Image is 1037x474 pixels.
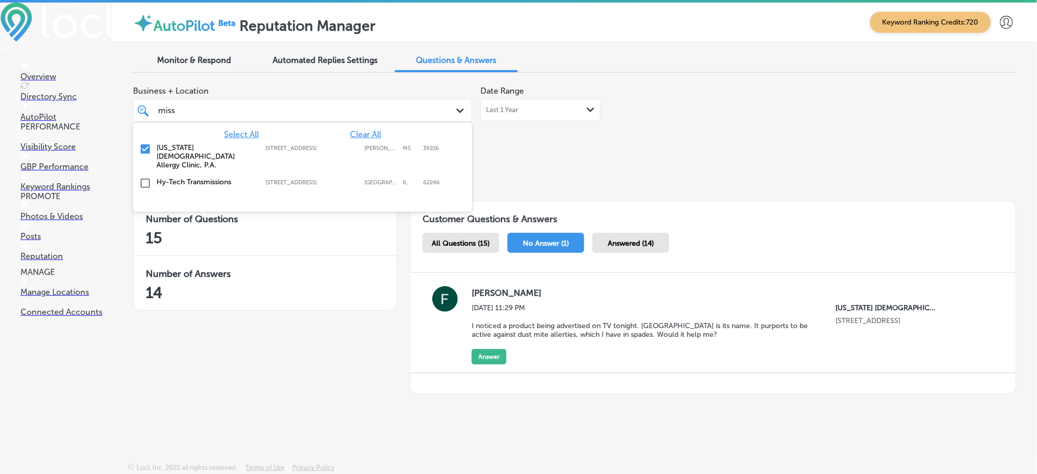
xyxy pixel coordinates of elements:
[133,86,472,96] span: Business + Location
[472,288,991,298] label: [PERSON_NAME]
[20,122,113,132] p: PERFORMANCE
[403,179,418,186] label: IL
[146,229,385,247] h2: 15
[20,172,113,191] a: Keyword Rankings
[472,304,836,312] label: [DATE] 11:29 PM
[137,464,237,471] p: Locl, Inc. 2025 all rights reserved.
[20,191,113,201] p: PROMOTE
[20,277,113,297] a: Manage Locations
[472,349,506,364] button: Answer
[486,106,518,114] span: Last 1 Year
[403,145,418,152] label: MS
[870,12,991,33] span: Keyword Ranking Credits: 720
[20,102,113,122] a: AutoPilot
[157,143,255,169] label: Mississippi Asthma Allergy Clinic, P.A.
[20,62,113,81] a: Overview
[20,182,113,191] p: Keyword Rankings
[472,321,828,339] p: I noticed a product being advertised on TV tonight. [GEOGRAPHIC_DATA] is its name. It purports to...
[836,316,940,325] p: 1513 Lakeland Dr, Suite 101
[266,179,359,186] label: 803 U.S. Hwy 40
[20,162,113,171] p: GBP Performance
[523,239,569,248] span: No Answer (1)
[20,231,113,241] p: Posts
[423,145,439,152] label: 39216
[146,284,385,302] h2: 14
[20,211,113,221] p: Photos & Videos
[146,213,385,225] h3: Number of Questions
[20,307,113,317] p: Connected Accounts
[20,251,113,261] p: Reputation
[224,130,259,139] span: Select All
[20,152,113,171] a: GBP Performance
[146,268,385,279] h3: Number of Answers
[20,92,113,101] p: Directory Sync
[20,112,113,122] p: AutoPilot
[20,142,113,152] p: Visibility Score
[20,287,113,297] p: Manage Locations
[20,72,113,81] p: Overview
[153,17,215,34] label: AutoPilot
[20,132,113,152] a: Visibility Score
[157,178,255,186] label: Hy-Tech Transmissions
[20,202,113,221] a: Photos & Videos
[416,55,497,65] span: Questions & Answers
[423,179,440,186] label: 62246
[273,55,378,65] span: Automated Replies Settings
[158,55,232,65] span: Monitor & Respond
[215,17,239,28] img: Beta
[266,145,359,152] label: 1513 Lakeland Dr; Suite 101
[20,267,113,277] p: MANAGE
[350,130,381,139] span: Clear All
[364,145,398,152] label: Jackson
[239,17,376,34] label: Reputation Manager
[20,222,113,241] a: Posts
[432,239,490,248] span: All Questions (15)
[836,304,940,312] p: Mississippi Asthma Allergy Clinic, P.A.
[480,86,524,96] label: Date Range
[20,82,113,101] a: Directory Sync
[410,201,1016,229] h1: Customer Questions & Answers
[20,242,113,261] a: Reputation
[20,297,113,317] a: Connected Accounts
[364,179,398,186] label: Greenville
[133,13,153,33] img: autopilot-icon
[608,239,654,248] span: Answered (14)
